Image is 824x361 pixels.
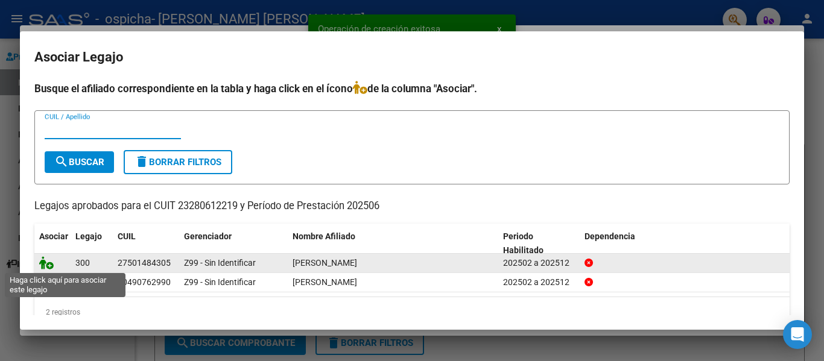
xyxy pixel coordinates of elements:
p: Legajos aprobados para el CUIT 23280612219 y Período de Prestación 202506 [34,199,790,214]
h2: Asociar Legajo [34,46,790,69]
datatable-header-cell: Asociar [34,224,71,263]
div: 27501484305 [118,256,171,270]
span: Z99 - Sin Identificar [184,258,256,268]
span: Legajo [75,231,102,241]
datatable-header-cell: Dependencia [580,224,790,263]
span: Dependencia [585,231,635,241]
button: Borrar Filtros [124,150,232,174]
mat-icon: search [54,154,69,169]
h4: Busque el afiliado correspondiente en la tabla y haga click en el ícono de la columna "Asociar". [34,81,790,96]
mat-icon: delete [135,154,149,169]
span: TREJO MIA FRANCISCA [293,258,357,268]
datatable-header-cell: CUIL [113,224,179,263]
datatable-header-cell: Gerenciador [179,224,288,263]
span: DELGADO FEDERICO TIMOTEO [293,277,357,287]
span: Periodo Habilitado [503,231,544,255]
datatable-header-cell: Legajo [71,224,113,263]
div: 20490762990 [118,275,171,289]
div: 202502 a 202512 [503,275,575,289]
span: Nombre Afiliado [293,231,355,241]
span: 300 [75,258,90,268]
span: Borrar Filtros [135,157,221,168]
span: CUIL [118,231,136,241]
div: Open Intercom Messenger [783,320,812,349]
span: Buscar [54,157,104,168]
span: Z99 - Sin Identificar [184,277,256,287]
datatable-header-cell: Periodo Habilitado [498,224,580,263]
datatable-header-cell: Nombre Afiliado [288,224,498,263]
div: 2 registros [34,297,790,327]
div: 202502 a 202512 [503,256,575,270]
span: 234 [75,277,90,287]
span: Gerenciador [184,231,232,241]
button: Buscar [45,151,114,173]
span: Asociar [39,231,68,241]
